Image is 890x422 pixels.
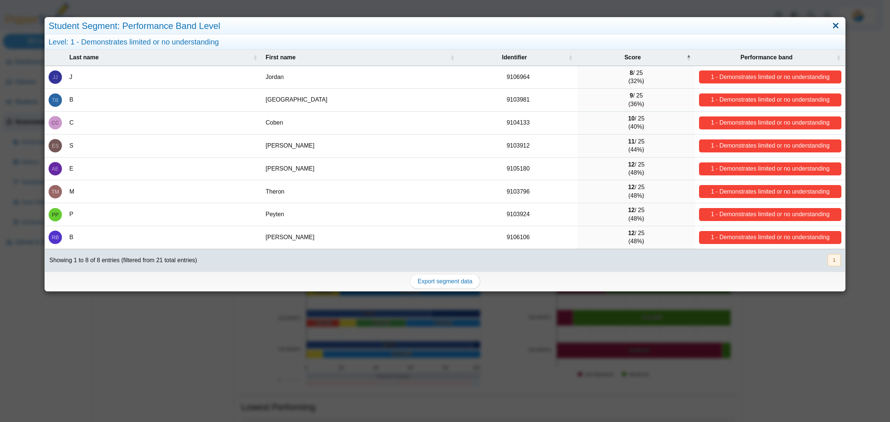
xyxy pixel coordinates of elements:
nav: pagination [827,254,841,266]
b: 9 [630,92,633,99]
td: / 25 (40%) [577,112,695,135]
span: Score [624,54,641,60]
b: 12 [628,184,635,190]
b: 12 [628,207,635,213]
span: Coben C [52,120,59,125]
div: 1 - Demonstrates limited or no understanding [699,93,841,106]
span: Export segment data [418,278,472,284]
span: Theron M [52,189,59,194]
b: 12 [628,161,635,168]
td: 9103924 [459,203,577,226]
td: M [66,180,262,203]
span: Trenton B [52,98,59,103]
span: Peyten P [52,212,59,217]
td: B [66,226,262,249]
div: 1 - Demonstrates limited or no understanding [699,208,841,221]
span: Emrey S [52,143,59,148]
div: 1 - Demonstrates limited or no understanding [699,185,841,198]
b: 10 [628,115,635,122]
td: Jordan [262,66,459,89]
td: / 25 (48%) [577,203,695,226]
td: E [66,158,262,181]
td: J [66,66,262,89]
td: / 25 (48%) [577,158,695,181]
td: [PERSON_NAME] [262,226,459,249]
span: Score : Activate to invert sorting [686,50,691,65]
td: / 25 (48%) [577,226,695,249]
button: 1 [828,254,841,266]
span: Last name : Activate to sort [253,50,257,65]
b: 12 [628,230,635,236]
td: [PERSON_NAME] [262,135,459,158]
span: Identifier [502,54,527,60]
span: Last name [69,54,99,60]
div: Showing 1 to 8 of 8 entries (filtered from 21 total entries) [45,249,197,271]
td: / 25 (36%) [577,89,695,112]
div: 1 - Demonstrates limited or no understanding [699,231,841,244]
td: 9106106 [459,226,577,249]
span: Adelle E [52,166,59,171]
td: B [66,89,262,112]
div: 1 - Demonstrates limited or no understanding [699,116,841,129]
td: Coben [262,112,459,135]
td: P [66,203,262,226]
td: / 25 (48%) [577,180,695,203]
td: Theron [262,180,459,203]
span: Rodrigo B [52,235,59,240]
td: / 25 (44%) [577,135,695,158]
div: 1 - Demonstrates limited or no understanding [699,70,841,83]
div: 1 - Demonstrates limited or no understanding [699,162,841,175]
span: First name : Activate to sort [450,50,455,65]
a: Export segment data [410,274,480,289]
td: / 25 (32%) [577,66,695,89]
b: 8 [630,70,633,76]
td: S [66,135,262,158]
span: First name [266,54,296,60]
td: [PERSON_NAME] [262,158,459,181]
div: Student Segment: Performance Band Level [45,17,845,35]
td: C [66,112,262,135]
span: Performance band : Activate to sort [836,50,841,65]
div: 1 - Demonstrates limited or no understanding [699,139,841,152]
td: 9104133 [459,112,577,135]
div: Level: 1 - Demonstrates limited or no understanding [45,34,845,50]
span: Jordan J [53,75,58,80]
td: 9103796 [459,180,577,203]
td: 9106964 [459,66,577,89]
td: 9105180 [459,158,577,181]
td: Peyten [262,203,459,226]
td: 9103912 [459,135,577,158]
td: [GEOGRAPHIC_DATA] [262,89,459,112]
span: Identifier : Activate to sort [568,50,573,65]
b: 11 [628,138,635,145]
a: Close [830,20,841,32]
span: Performance band [741,54,792,60]
td: 9103981 [459,89,577,112]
